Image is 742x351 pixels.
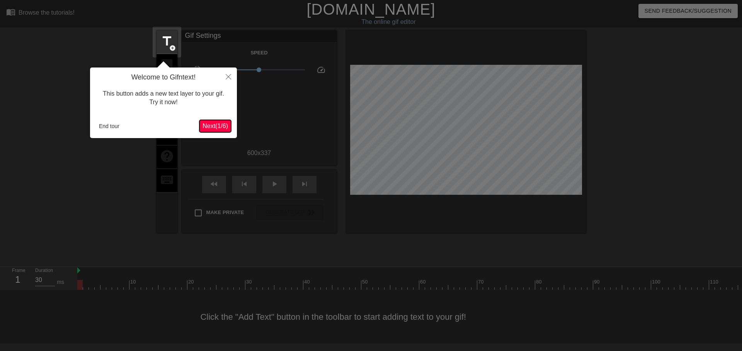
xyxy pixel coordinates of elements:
[203,123,228,129] span: Next ( 1 / 6 )
[96,73,231,82] h4: Welcome to Gifntext!
[220,67,237,85] button: Close
[96,120,123,132] button: End tour
[199,120,231,132] button: Next
[96,82,231,115] div: This button adds a new text layer to your gif. Try it now!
